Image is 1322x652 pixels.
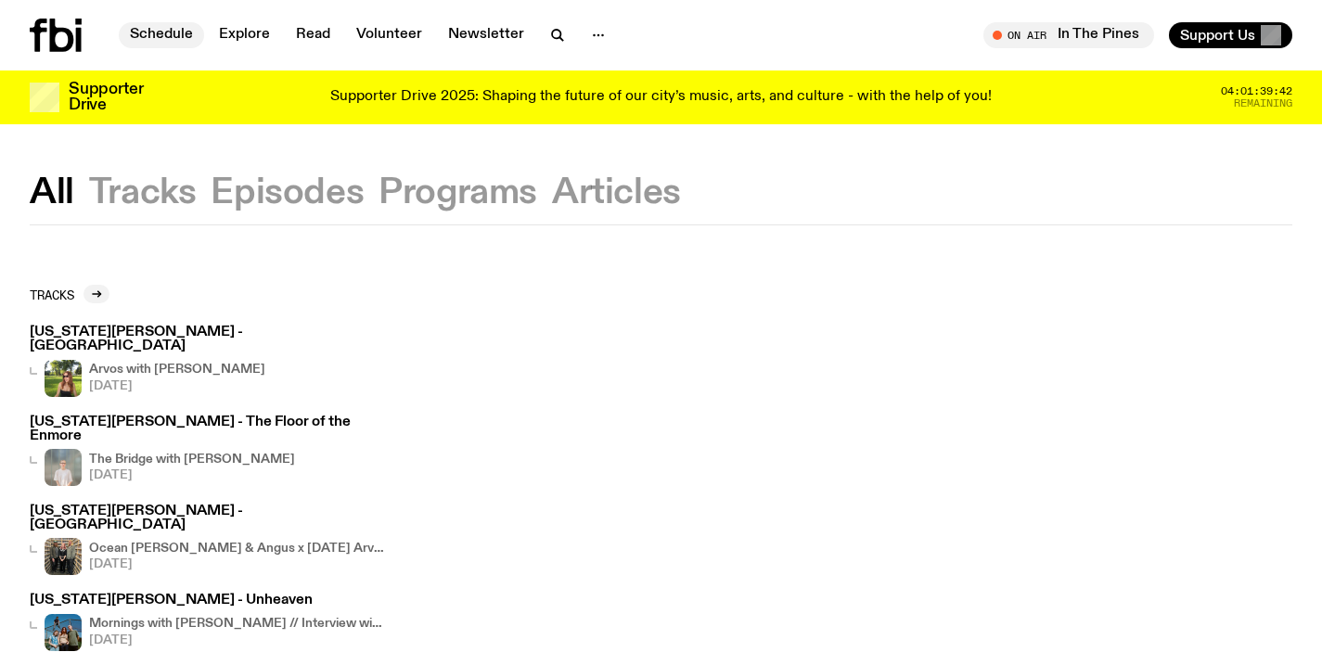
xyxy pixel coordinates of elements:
[1180,27,1255,44] span: Support Us
[285,22,341,48] a: Read
[89,364,265,376] h4: Arvos with [PERSON_NAME]
[208,22,281,48] a: Explore
[89,469,295,481] span: [DATE]
[89,380,265,392] span: [DATE]
[30,415,386,486] a: [US_STATE][PERSON_NAME] - The Floor of the EnmoreMara stands in front of a frosted glass wall wea...
[552,176,681,210] button: Articles
[30,505,386,532] h3: [US_STATE][PERSON_NAME] - [GEOGRAPHIC_DATA]
[1234,98,1292,109] span: Remaining
[211,176,364,210] button: Episodes
[30,415,386,443] h3: [US_STATE][PERSON_NAME] - The Floor of the Enmore
[30,326,386,353] h3: [US_STATE][PERSON_NAME] - [GEOGRAPHIC_DATA]
[119,22,204,48] a: Schedule
[89,454,295,466] h4: The Bridge with [PERSON_NAME]
[330,89,992,106] p: Supporter Drive 2025: Shaping the future of our city’s music, arts, and culture - with the help o...
[1169,22,1292,48] button: Support Us
[983,22,1154,48] button: On AirIn The Pines
[30,594,386,607] h3: [US_STATE][PERSON_NAME] - Unheaven
[30,505,386,575] a: [US_STATE][PERSON_NAME] - [GEOGRAPHIC_DATA]Ocean [PERSON_NAME] & Angus x [DATE] Arvos[DATE]
[30,176,74,210] button: All
[1221,86,1292,96] span: 04:01:39:42
[30,288,74,301] h2: Tracks
[89,618,386,630] h4: Mornings with [PERSON_NAME] // Interview with Momma
[30,285,109,303] a: Tracks
[30,326,386,396] a: [US_STATE][PERSON_NAME] - [GEOGRAPHIC_DATA]Lizzie Bowles is sitting in a bright green field of gr...
[437,22,535,48] a: Newsletter
[69,82,143,113] h3: Supporter Drive
[379,176,537,210] button: Programs
[45,360,82,397] img: Lizzie Bowles is sitting in a bright green field of grass, with dark sunglasses and a black top. ...
[89,543,386,555] h4: Ocean [PERSON_NAME] & Angus x [DATE] Arvos
[45,449,82,486] img: Mara stands in front of a frosted glass wall wearing a cream coloured t-shirt and black glasses. ...
[30,594,386,650] a: [US_STATE][PERSON_NAME] - UnheavenMornings with [PERSON_NAME] // Interview with Momma[DATE]
[345,22,433,48] a: Volunteer
[89,634,386,646] span: [DATE]
[89,558,386,570] span: [DATE]
[89,176,197,210] button: Tracks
